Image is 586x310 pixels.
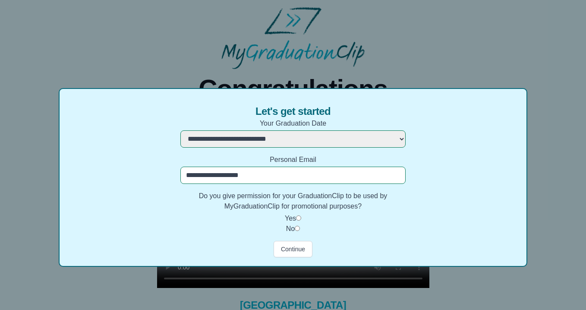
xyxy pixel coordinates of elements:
[274,241,312,257] button: Continue
[285,215,296,222] label: Yes
[180,155,405,165] label: Personal Email
[180,118,405,129] label: Your Graduation Date
[255,104,331,118] span: Let's get started
[180,191,405,212] label: Do you give permission for your GraduationClip to be used by MyGraduationClip for promotional pur...
[286,225,295,232] label: No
